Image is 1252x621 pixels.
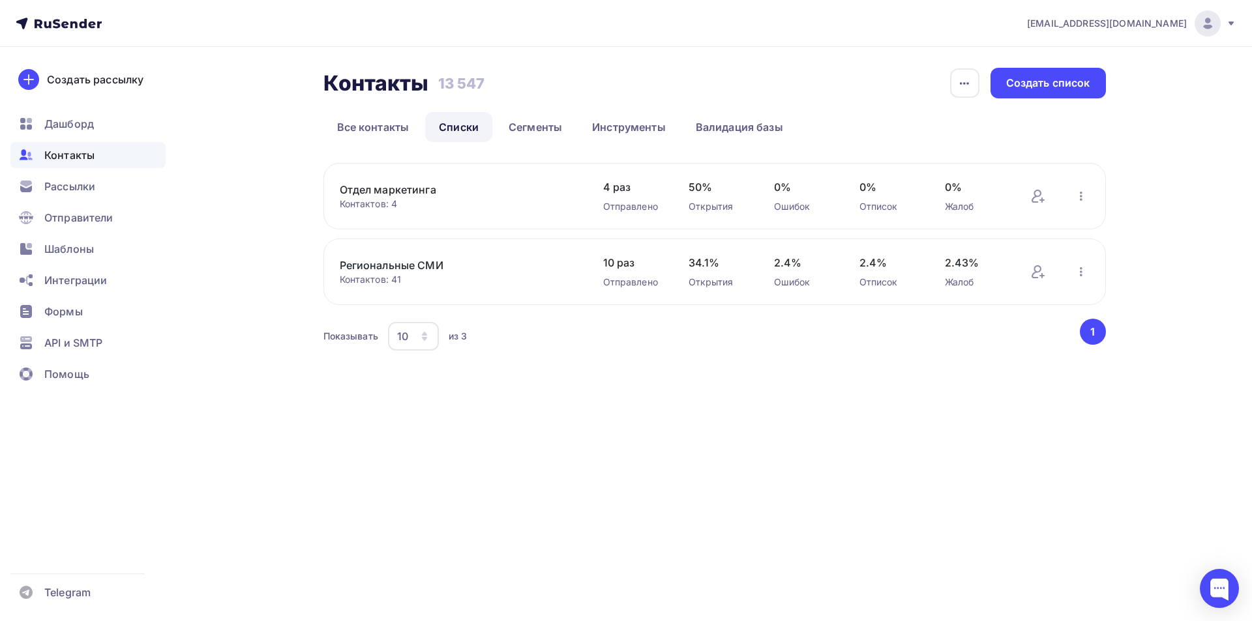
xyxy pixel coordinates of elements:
span: 2.43% [945,255,1004,270]
a: Контакты [10,142,166,168]
a: Формы [10,298,166,325]
span: 50% [689,179,748,195]
div: Контактов: 41 [340,273,577,286]
div: Открытия [689,276,748,289]
div: Ошибок [774,276,833,289]
a: Отдел маркетинга [340,182,561,197]
span: Интеграции [44,272,107,288]
div: Жалоб [945,276,1004,289]
div: Создать рассылку [47,72,143,87]
a: Все контакты [323,112,423,142]
span: 0% [945,179,1004,195]
span: Формы [44,304,83,319]
span: API и SMTP [44,335,102,351]
div: Ошибок [774,200,833,213]
span: 0% [774,179,833,195]
span: 2.4% [859,255,919,270]
a: [EMAIL_ADDRESS][DOMAIN_NAME] [1027,10,1236,36]
h2: Контакты [323,70,429,96]
button: Go to page 1 [1080,319,1106,345]
div: Отправлено [603,200,663,213]
div: Жалоб [945,200,1004,213]
span: 34.1% [689,255,748,270]
a: Отправители [10,205,166,231]
a: Списки [425,112,492,142]
span: 2.4% [774,255,833,270]
div: Показывать [323,330,378,343]
div: Контактов: 4 [340,197,577,210]
span: Помощь [44,366,89,382]
span: Дашборд [44,116,94,132]
span: Отправители [44,210,113,225]
a: Валидация базы [682,112,797,142]
div: 10 [397,328,408,344]
span: Шаблоны [44,241,94,257]
div: Открытия [689,200,748,213]
a: Инструменты [578,112,679,142]
div: Отписок [859,276,919,289]
div: Отписок [859,200,919,213]
a: Региональные СМИ [340,257,561,273]
a: Рассылки [10,173,166,199]
span: 0% [859,179,919,195]
a: Дашборд [10,111,166,137]
a: Сегменты [495,112,576,142]
button: 10 [387,321,440,351]
div: Отправлено [603,276,663,289]
ul: Pagination [1077,319,1106,345]
span: 4 раз [603,179,663,195]
span: Рассылки [44,179,95,194]
div: из 3 [449,330,468,343]
div: Создать список [1006,76,1090,91]
span: Telegram [44,585,91,600]
span: 10 раз [603,255,663,270]
a: Шаблоны [10,236,166,262]
span: Контакты [44,147,95,163]
h3: 13 547 [438,74,485,93]
span: [EMAIL_ADDRESS][DOMAIN_NAME] [1027,17,1187,30]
